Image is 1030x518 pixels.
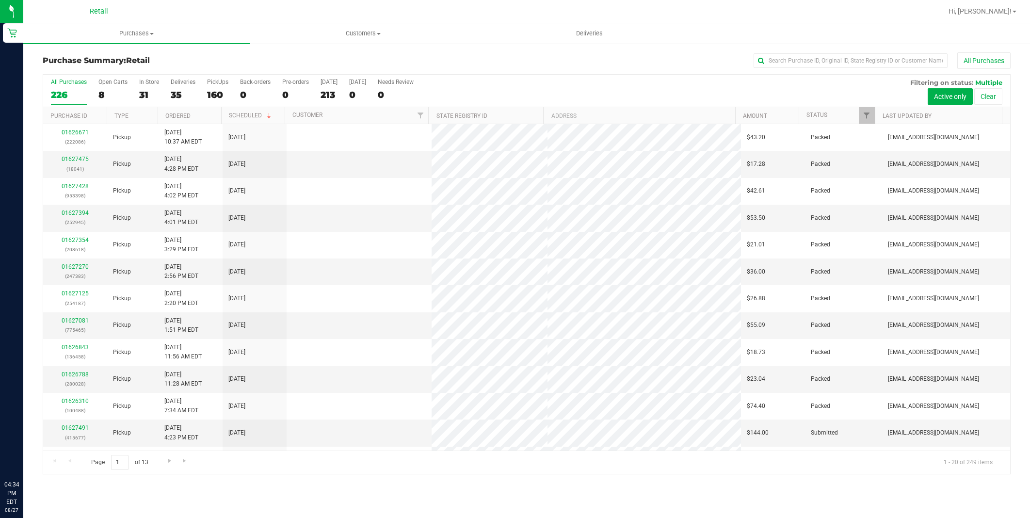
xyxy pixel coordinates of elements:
div: 226 [51,89,87,100]
span: Deliveries [563,29,616,38]
a: Deliveries [476,23,703,44]
span: [EMAIL_ADDRESS][DOMAIN_NAME] [888,374,979,384]
span: Pickup [113,133,131,142]
a: State Registry ID [436,113,487,119]
span: $74.40 [747,402,765,411]
span: Pickup [113,213,131,223]
span: [DATE] [228,402,245,411]
span: [DATE] [228,240,245,249]
span: [DATE] 4:23 PM EDT [164,423,198,442]
span: Pickup [113,160,131,169]
a: Purchases [23,23,250,44]
span: [EMAIL_ADDRESS][DOMAIN_NAME] [888,160,979,169]
p: 04:34 PM EDT [4,480,19,506]
a: Purchase ID [50,113,87,119]
span: Customers [250,29,476,38]
span: $42.61 [747,186,765,195]
div: 213 [321,89,338,100]
div: 160 [207,89,228,100]
div: Pre-orders [282,79,309,85]
span: [DATE] [228,160,245,169]
span: [DATE] [228,321,245,330]
span: Retail [126,56,150,65]
p: (222086) [49,137,101,146]
span: [DATE] [228,294,245,303]
span: Pickup [113,240,131,249]
span: [DATE] [228,374,245,384]
p: (100488) [49,406,101,415]
a: 01627394 [62,210,89,216]
span: [DATE] 4:02 PM EDT [164,182,198,200]
p: 08/27 [4,506,19,514]
a: Scheduled [229,112,273,119]
span: [EMAIL_ADDRESS][DOMAIN_NAME] [888,240,979,249]
span: Submitted [811,428,838,437]
div: All Purchases [51,79,87,85]
div: 31 [139,89,159,100]
span: [EMAIL_ADDRESS][DOMAIN_NAME] [888,348,979,357]
button: Active only [928,88,973,105]
span: [EMAIL_ADDRESS][DOMAIN_NAME] [888,267,979,276]
p: (136458) [49,352,101,361]
div: 0 [240,89,271,100]
span: [DATE] 4:28 PM EDT [164,155,198,173]
a: Customer [292,112,322,118]
span: [DATE] 3:29 PM EDT [164,236,198,254]
span: [DATE] 11:56 AM EDT [164,343,202,361]
div: 35 [171,89,195,100]
span: [DATE] 10:37 AM EDT [164,128,202,146]
p: (208618) [49,245,101,254]
span: [EMAIL_ADDRESS][DOMAIN_NAME] [888,186,979,195]
a: 01627081 [62,317,89,324]
div: Deliveries [171,79,195,85]
span: [DATE] [228,267,245,276]
span: 1 - 20 of 249 items [936,455,1000,469]
span: $21.01 [747,240,765,249]
span: [DATE] 4:01 PM EDT [164,209,198,227]
h3: Purchase Summary: [43,56,365,65]
span: Pickup [113,267,131,276]
span: Packed [811,402,830,411]
span: Multiple [975,79,1002,86]
span: $53.50 [747,213,765,223]
span: [EMAIL_ADDRESS][DOMAIN_NAME] [888,133,979,142]
span: Pickup [113,428,131,437]
p: (280028) [49,379,101,388]
span: $23.04 [747,374,765,384]
div: PickUps [207,79,228,85]
button: All Purchases [957,52,1011,69]
div: 0 [378,89,414,100]
a: 01626671 [62,129,89,136]
a: Go to the last page [178,455,192,468]
input: Search Purchase ID, Original ID, State Registry ID or Customer Name... [754,53,948,68]
span: Pickup [113,402,131,411]
a: 01626788 [62,371,89,378]
a: Filter [412,107,428,124]
a: Filter [859,107,875,124]
span: Packed [811,321,830,330]
span: [DATE] 2:20 PM EDT [164,289,198,308]
div: 0 [349,89,366,100]
span: [EMAIL_ADDRESS][DOMAIN_NAME] [888,213,979,223]
div: In Store [139,79,159,85]
a: 01627428 [62,183,89,190]
span: [DATE] 1:51 PM EDT [164,316,198,335]
span: Purchases [23,29,250,38]
a: Status [806,112,827,118]
span: Packed [811,186,830,195]
span: Packed [811,133,830,142]
span: Packed [811,267,830,276]
span: Pickup [113,186,131,195]
iframe: Resource center [10,440,39,469]
button: Clear [974,88,1002,105]
a: Amount [743,113,767,119]
div: 0 [282,89,309,100]
span: Filtering on status: [910,79,973,86]
span: Page of 13 [83,455,156,470]
span: Pickup [113,294,131,303]
span: Packed [811,348,830,357]
a: Go to the next page [162,455,177,468]
span: [EMAIL_ADDRESS][DOMAIN_NAME] [888,321,979,330]
a: 01627270 [62,263,89,270]
div: Needs Review [378,79,414,85]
